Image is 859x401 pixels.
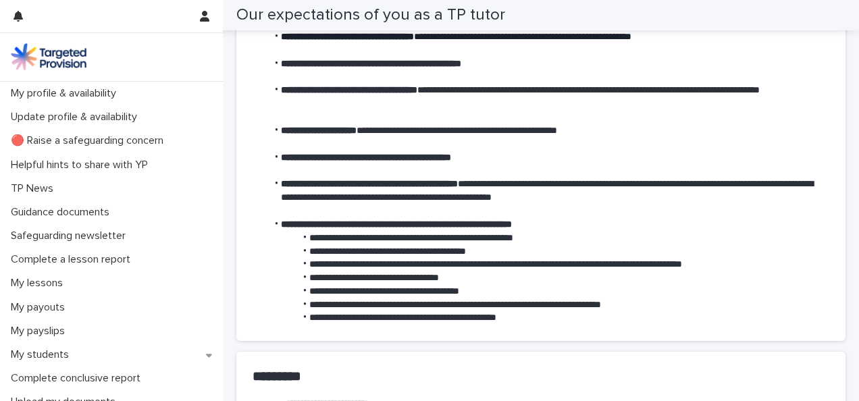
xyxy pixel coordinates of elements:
[11,43,86,70] img: M5nRWzHhSzIhMunXDL62
[236,5,505,25] h2: Our expectations of you as a TP tutor
[5,206,120,219] p: Guidance documents
[5,301,76,314] p: My payouts
[5,182,64,195] p: TP News
[5,111,148,124] p: Update profile & availability
[5,372,151,385] p: Complete conclusive report
[5,253,141,266] p: Complete a lesson report
[5,159,159,171] p: Helpful hints to share with YP
[5,230,136,242] p: Safeguarding newsletter
[5,277,74,290] p: My lessons
[5,134,174,147] p: 🔴 Raise a safeguarding concern
[5,325,76,338] p: My payslips
[5,87,127,100] p: My profile & availability
[5,348,80,361] p: My students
